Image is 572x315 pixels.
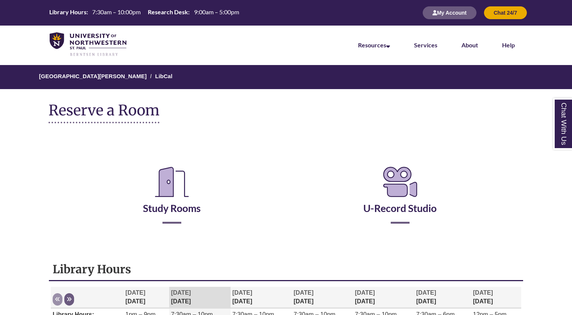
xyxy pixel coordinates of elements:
[461,41,478,48] a: About
[39,73,147,79] a: [GEOGRAPHIC_DATA][PERSON_NAME]
[423,6,476,19] button: My Account
[50,32,126,57] img: UNWSP Library Logo
[169,287,231,308] th: [DATE]
[502,41,515,48] a: Help
[484,6,527,19] button: Chat 24/7
[414,287,471,308] th: [DATE]
[414,41,437,48] a: Services
[49,65,523,89] nav: Breadcrumb
[49,102,159,123] h1: Reserve a Room
[363,183,437,214] a: U-Record Studio
[416,289,436,296] span: [DATE]
[46,8,242,17] table: Hours Today
[294,289,314,296] span: [DATE]
[471,287,521,308] th: [DATE]
[145,8,191,16] th: Research Desk:
[64,293,74,306] button: Next week
[53,262,519,276] h1: Library Hours
[484,9,527,16] a: Chat 24/7
[358,41,390,48] a: Resources
[49,142,523,246] div: Reserve a Room
[46,8,242,18] a: Hours Today
[292,287,353,308] th: [DATE]
[92,8,141,15] span: 7:30am – 10:00pm
[423,9,476,16] a: My Account
[143,183,201,214] a: Study Rooms
[353,287,414,308] th: [DATE]
[355,289,375,296] span: [DATE]
[53,293,62,306] button: Previous week
[171,289,191,296] span: [DATE]
[124,287,169,308] th: [DATE]
[473,289,493,296] span: [DATE]
[46,8,89,16] th: Library Hours:
[194,8,239,15] span: 9:00am – 5:00pm
[231,287,292,308] th: [DATE]
[126,289,146,296] span: [DATE]
[155,73,172,79] a: LibCal
[232,289,252,296] span: [DATE]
